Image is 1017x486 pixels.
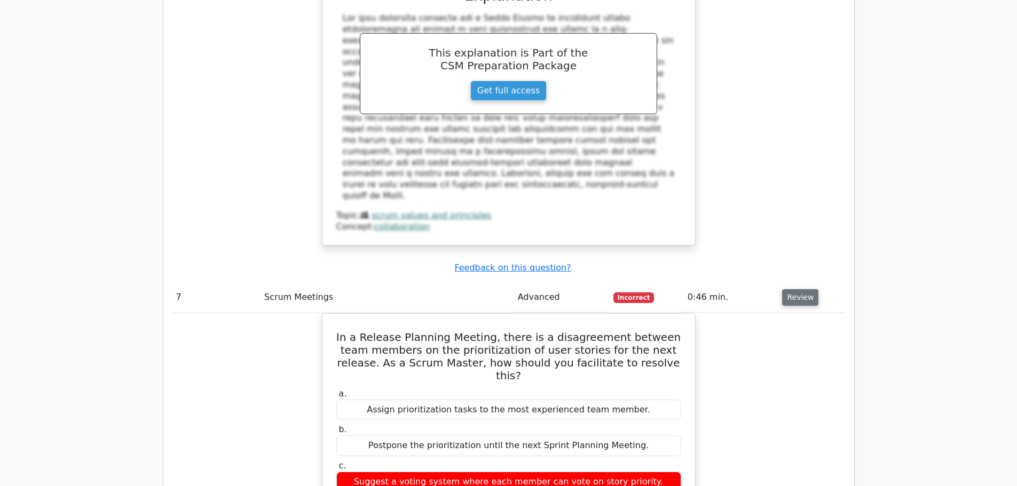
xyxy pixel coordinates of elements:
a: Get full access [470,81,547,101]
a: collaboration [374,221,430,232]
span: c. [339,460,346,471]
span: a. [339,388,347,399]
td: 7 [172,282,261,313]
div: Concept: [336,221,681,233]
div: Postpone the prioritization until the next Sprint Planning Meeting. [336,435,681,456]
div: Assign prioritization tasks to the most experienced team member. [336,400,681,420]
div: Lor ipsu dolorsita consecte adi e Seddo Eiusmo te incididunt utlabo etdoloremagna ali enimad m ve... [343,13,675,202]
span: b. [339,424,347,434]
button: Review [782,289,818,306]
td: Advanced [514,282,609,313]
td: 0:46 min. [683,282,778,313]
div: Topic: [336,210,681,221]
h5: In a Release Planning Meeting, there is a disagreement between team members on the prioritization... [335,331,682,382]
td: Scrum Meetings [260,282,514,313]
span: Incorrect [613,292,655,303]
a: scrum values and principles [372,210,491,220]
a: Feedback on this question? [454,262,571,273]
